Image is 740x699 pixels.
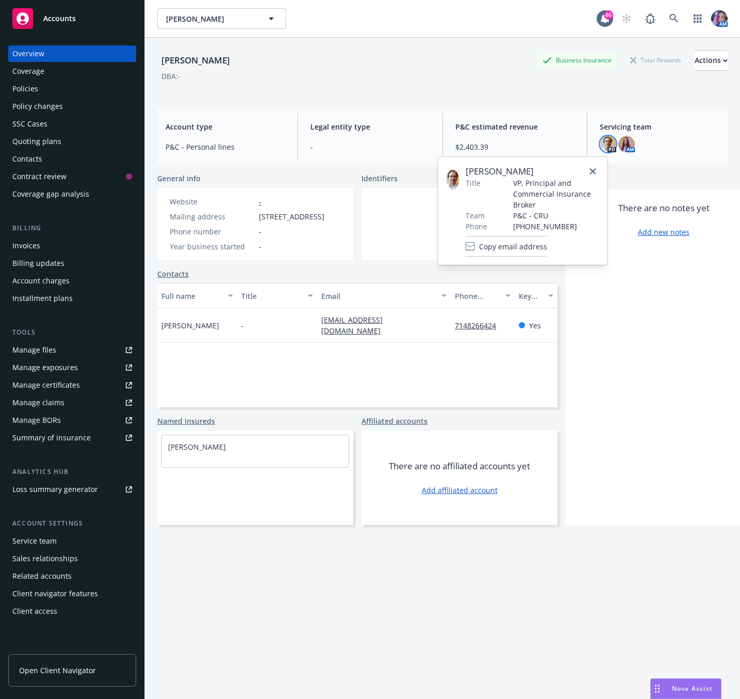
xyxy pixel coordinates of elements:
[455,321,504,330] a: 7148266424
[166,121,285,132] span: Account type
[422,485,498,496] a: Add affiliated account
[8,116,136,132] a: SSC Cases
[12,394,64,411] div: Manage claims
[161,71,180,82] div: DBA: -
[618,136,635,152] img: photo
[8,394,136,411] a: Manage claims
[8,4,136,33] a: Accounts
[8,98,136,115] a: Policy changes
[695,50,728,71] button: Actions
[8,255,136,272] a: Billing updates
[513,210,599,221] span: P&C - CRU
[8,430,136,446] a: Summary of insurance
[638,227,689,237] a: Add new notes
[8,327,136,338] div: Tools
[8,550,136,567] a: Sales relationships
[310,141,430,152] span: -
[157,54,234,67] div: [PERSON_NAME]
[466,210,485,221] span: Team
[519,291,542,301] div: Key contact
[12,81,38,97] div: Policies
[389,460,530,472] span: There are no affiliated accounts yet
[8,342,136,358] a: Manage files
[12,186,89,202] div: Coverage gap analysis
[711,10,728,27] img: photo
[8,45,136,62] a: Overview
[12,116,47,132] div: SSC Cases
[455,121,575,132] span: P&C estimated revenue
[43,14,76,23] span: Accounts
[8,377,136,393] a: Manage certificates
[625,54,686,67] div: Total Rewards
[537,54,617,67] div: Business Insurance
[466,221,487,232] span: Phone
[8,237,136,254] a: Invoices
[259,197,261,206] a: -
[8,151,136,167] a: Contacts
[640,8,661,29] a: Report a Bug
[161,291,222,301] div: Full name
[447,169,459,190] img: employee photo
[170,196,255,207] div: Website
[8,359,136,376] a: Manage exposures
[157,283,237,308] button: Full name
[466,165,599,178] span: [PERSON_NAME]
[12,98,63,115] div: Policy changes
[157,8,286,29] button: [PERSON_NAME]
[361,173,398,184] span: Identifiers
[664,8,684,29] a: Search
[12,359,78,376] div: Manage exposures
[455,141,575,152] span: $2,403.39
[12,550,78,567] div: Sales relationships
[259,226,261,237] span: -
[672,684,713,693] span: Nova Assist
[515,283,557,308] button: Key contact
[170,211,255,222] div: Mailing address
[12,585,98,602] div: Client navigator features
[168,442,226,452] a: [PERSON_NAME]
[650,678,721,699] button: Nova Assist
[12,151,42,167] div: Contacts
[241,291,302,301] div: Title
[12,255,64,272] div: Billing updates
[170,226,255,237] div: Phone number
[451,283,515,308] button: Phone number
[12,133,61,150] div: Quoting plans
[466,178,481,188] span: Title
[604,10,613,20] div: 65
[161,320,219,331] span: [PERSON_NAME]
[8,603,136,619] a: Client access
[166,141,285,152] span: P&C - Personal lines
[8,481,136,498] a: Loss summary generator
[12,533,57,549] div: Service team
[259,211,324,222] span: [STREET_ADDRESS]
[361,416,427,426] a: Affiliated accounts
[479,241,547,252] span: Copy email address
[600,121,719,132] span: Servicing team
[157,173,201,184] span: General info
[8,533,136,549] a: Service team
[8,585,136,602] a: Client navigator features
[12,63,44,80] div: Coverage
[317,283,451,308] button: Email
[651,679,664,698] div: Drag to move
[157,268,189,279] a: Contacts
[12,481,98,498] div: Loss summary generator
[321,291,435,301] div: Email
[12,430,91,446] div: Summary of insurance
[529,320,541,331] span: Yes
[12,568,72,584] div: Related accounts
[8,568,136,584] a: Related accounts
[241,320,244,331] span: -
[687,8,708,29] a: Switch app
[8,186,136,202] a: Coverage gap analysis
[8,412,136,428] a: Manage BORs
[12,168,67,185] div: Contract review
[12,603,57,619] div: Client access
[157,416,215,426] a: Named insureds
[8,168,136,185] a: Contract review
[618,202,710,214] span: There are no notes yet
[8,518,136,529] div: Account settings
[8,81,136,97] a: Policies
